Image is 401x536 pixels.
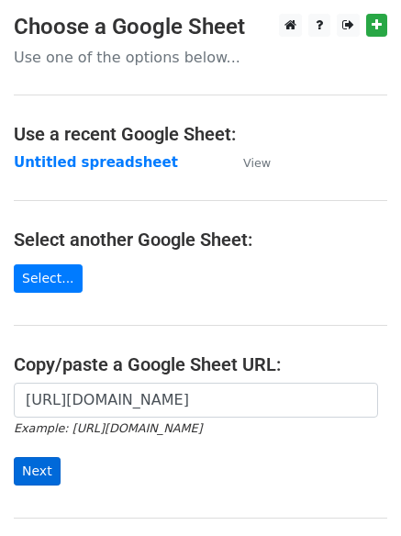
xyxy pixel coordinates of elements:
iframe: Chat Widget [309,448,401,536]
p: Use one of the options below... [14,48,387,67]
a: Select... [14,264,83,293]
a: View [225,154,271,171]
h4: Use a recent Google Sheet: [14,123,387,145]
input: Paste your Google Sheet URL here [14,383,378,418]
input: Next [14,457,61,486]
h4: Select another Google Sheet: [14,229,387,251]
small: View [243,156,271,170]
small: Example: [URL][DOMAIN_NAME] [14,421,202,435]
h3: Choose a Google Sheet [14,14,387,40]
h4: Copy/paste a Google Sheet URL: [14,353,387,375]
a: Untitled spreadsheet [14,154,178,171]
